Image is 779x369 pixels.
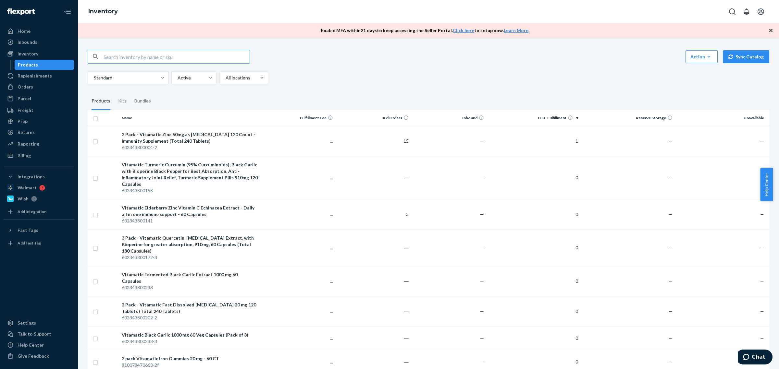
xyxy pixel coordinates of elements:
[260,110,336,126] th: Fulfillment Fee
[4,340,74,350] a: Help Center
[669,138,673,144] span: —
[263,278,333,284] p: ...
[225,75,226,81] input: All locations
[263,211,333,218] p: ...
[122,284,258,291] div: 602343800233
[411,110,487,126] th: Inbound
[122,362,258,368] div: 810078470663-2f
[487,110,581,126] th: DTC Fulfillment
[723,50,769,63] button: Sync Catalog
[18,331,51,337] div: Talk to Support
[122,355,258,362] div: 2 pack Vitamatic Iron Gummies 20 mg - 60 CT
[263,244,333,251] p: ...
[480,211,484,217] span: —
[760,245,764,250] span: —
[4,49,74,59] a: Inventory
[321,27,529,34] p: Enable MFA within 21 days to keep accessing the Seller Portal. to setup now. .
[18,28,31,34] div: Home
[760,168,773,201] button: Help Center
[122,235,258,254] div: 3 Pack - Vitamatic Quercetin, [MEDICAL_DATA] Extract, with Bioperine for greater absorption, 910m...
[4,139,74,149] a: Reporting
[504,28,528,33] a: Learn More
[487,296,581,326] td: 0
[18,196,29,202] div: Wish
[669,308,673,314] span: —
[18,240,41,246] div: Add Fast Tag
[122,338,258,345] div: 602343800233-3
[453,28,474,33] a: Click here
[18,39,37,45] div: Inbounds
[88,8,118,15] a: Inventory
[480,245,484,250] span: —
[7,8,35,15] img: Flexport logo
[4,26,74,36] a: Home
[487,326,581,350] td: 0
[726,5,739,18] button: Open Search Box
[263,138,333,144] p: ...
[122,315,258,321] div: 602343800202-2
[18,95,31,102] div: Parcel
[487,266,581,296] td: 0
[4,93,74,104] a: Parcel
[93,75,94,81] input: Standard
[122,271,258,284] div: Vitamatic Fermented Black Garlic Extract 1000 mg 60 Capsules
[336,266,411,296] td: ―
[738,350,773,366] iframe: Opens a widget where you can chat to one of our agents
[122,187,258,194] div: 602343800158
[263,308,333,315] p: ...
[4,329,74,339] button: Talk to Support
[4,183,74,193] a: Walmart
[4,37,74,47] a: Inbounds
[480,138,484,144] span: —
[669,211,673,217] span: —
[4,238,74,248] a: Add Fast Tag
[669,278,673,284] span: —
[581,110,675,126] th: Reserve Storage
[18,118,28,125] div: Prep
[18,51,38,57] div: Inventory
[61,5,74,18] button: Close Navigation
[336,199,411,229] td: 3
[119,110,260,126] th: Name
[487,199,581,229] td: 0
[104,50,250,63] input: Search inventory by name or sku
[4,172,74,182] button: Integrations
[4,351,74,361] button: Give Feedback
[122,218,258,224] div: 602343800141
[122,302,258,315] div: 2 Pack - Vitamatic Fast Dissolved [MEDICAL_DATA] 20 mg 120 Tablets (Total 240 Tablets)
[487,126,581,156] td: 1
[18,73,52,79] div: Replenishments
[336,156,411,199] td: ―
[83,2,123,21] ol: breadcrumbs
[336,326,411,350] td: ―
[18,152,31,159] div: Billing
[740,5,753,18] button: Open notifications
[480,175,484,180] span: —
[122,332,258,338] div: Vitamatic Black Garlic 1000 mg 60 Veg Capsules (Pack of 3)
[18,209,46,214] div: Add Integration
[4,225,74,235] button: Fast Tags
[18,184,37,191] div: Walmart
[134,92,151,110] div: Bundles
[480,278,484,284] span: —
[122,254,258,261] div: 602343800172-3
[122,205,258,218] div: Vitamatic Elderberry Zinc Vitamin C Echinacea Extract - Daily all in one immune support - 60 Caps...
[760,278,764,284] span: —
[18,62,38,68] div: Products
[754,5,767,18] button: Open account menu
[122,144,258,151] div: 602343800004-2
[760,308,764,314] span: —
[4,318,74,328] a: Settings
[480,359,484,364] span: —
[669,175,673,180] span: —
[4,127,74,137] a: Returns
[15,60,74,70] a: Products
[263,335,333,341] p: ...
[4,82,74,92] a: Orders
[18,353,49,359] div: Give Feedback
[18,107,33,113] div: Freight
[760,335,764,341] span: —
[18,173,45,180] div: Integrations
